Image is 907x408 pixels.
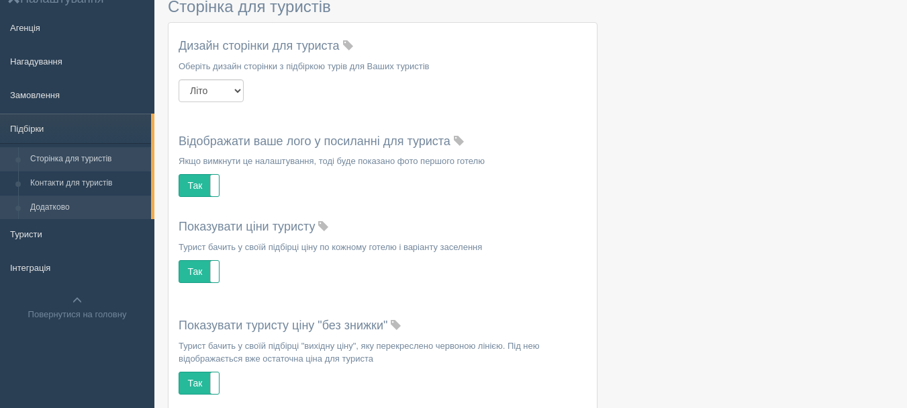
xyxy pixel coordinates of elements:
a: Сторінка для туристів [24,147,151,171]
p: Якщо вимкнути це налаштування, тоді буде показано фото першого готелю [179,155,587,167]
h4: Дизайн сторінки для туриста [179,40,587,53]
h4: Відображати ваше лого у посиланні для туриста [179,135,587,149]
a: Контакти для туристів [24,171,151,196]
p: Турист бачить у своїй підбірці "вихідну ціну", яку перекреслено червоною лінією. Під нею відображ... [179,339,587,365]
a: Додатково [24,196,151,220]
p: Турист бачить у своїй підбірці ціну по кожному готелю і варіанту заселення [179,241,587,253]
h4: Показувати ціни туристу [179,220,587,234]
p: Оберіть дизайн сторінки з підбіркою турів для Ваших туристів [179,60,587,73]
label: Так [179,261,219,282]
label: Так [179,175,219,196]
h4: Показувати туристу ціну "без знижки" [179,319,587,333]
label: Так [179,372,219,394]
